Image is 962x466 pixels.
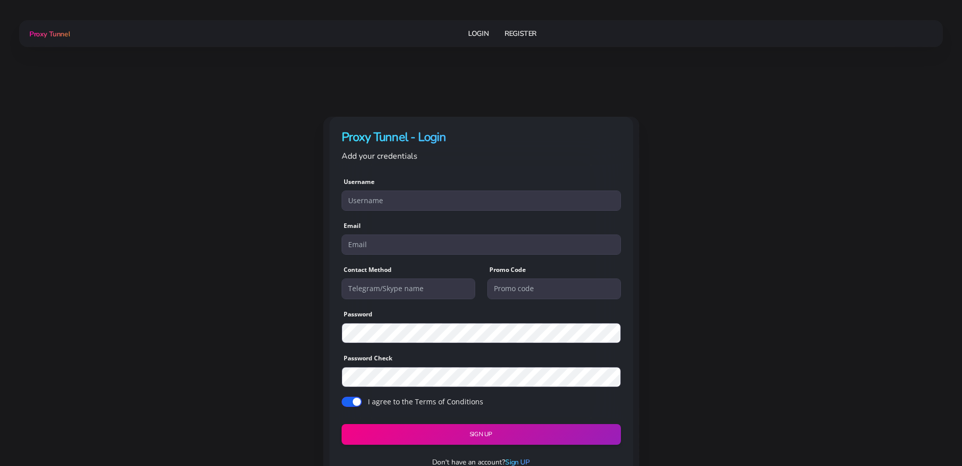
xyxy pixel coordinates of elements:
span: Proxy Tunnel [29,29,70,39]
label: Password Check [344,354,392,363]
label: Promo Code [489,265,526,274]
p: Add your credentials [342,150,621,163]
input: Telegram/Skype name [342,278,475,299]
input: Promo code [487,278,621,299]
a: Proxy Tunnel [27,26,70,42]
input: Email [342,235,621,255]
a: Login [468,24,488,43]
input: Username [342,191,621,211]
button: Sign UP [342,424,621,445]
label: Email [344,221,361,230]
a: Register [505,24,536,43]
h4: Proxy Tunnel - Login [342,129,621,146]
label: Password [344,310,372,319]
label: Username [344,177,374,187]
label: Contact Method [344,265,392,274]
iframe: Webchat Widget [904,408,949,453]
label: I agree to the Terms of Conditions [368,396,483,407]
